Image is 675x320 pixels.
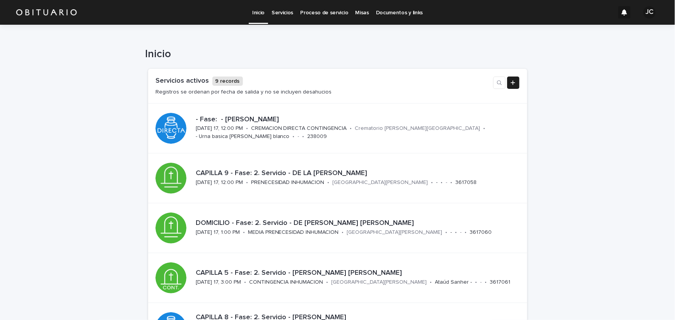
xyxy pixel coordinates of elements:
p: [GEOGRAPHIC_DATA][PERSON_NAME] [332,279,427,286]
p: Ataúd Sanher - [435,279,472,286]
p: - Urna basica [PERSON_NAME] blanco [196,133,290,140]
p: CONTINGENCIA INHUMACION [249,279,323,286]
a: CAPILLA 9 - Fase: 2. Servicio - DE LA [PERSON_NAME][DATE] 17, 12:00 PM•PRENECESIDAD INHUMACION•[G... [148,153,527,203]
a: CAPILLA 5 - Fase: 2. Servicio - [PERSON_NAME] [PERSON_NAME][DATE] 17, 3:00 PM•CONTINGENCIA INHUMA... [148,253,527,303]
p: • [293,133,295,140]
p: - [298,133,299,140]
p: - Fase: - [PERSON_NAME] [196,116,518,124]
p: 3617061 [490,279,511,286]
p: • [430,279,432,286]
p: 9 records [212,77,243,86]
p: 238009 [308,133,327,140]
p: • [326,279,328,286]
p: • [485,279,487,286]
p: [DATE] 17, 3:00 PM [196,279,241,286]
p: [DATE] 17, 12:00 PM [196,179,243,186]
p: Crematorio [PERSON_NAME][GEOGRAPHIC_DATA] [355,125,480,132]
a: DOMICILIO - Fase: 2. Servicio - DE [PERSON_NAME] [PERSON_NAME][DATE] 17, 1:00 PM•MEDIA PRENECESID... [148,203,527,253]
p: CAPILLA 5 - Fase: 2. Servicio - [PERSON_NAME] [PERSON_NAME] [196,269,518,277]
p: CAPILLA 9 - Fase: 2. Servicio - DE LA [PERSON_NAME] [196,169,518,178]
a: Servicios activos [156,77,209,84]
p: [DATE] 17, 1:00 PM [196,229,240,236]
p: • [246,125,248,132]
p: PRENECESIDAD INHUMACION [251,179,325,186]
p: 3617060 [470,229,492,236]
p: [GEOGRAPHIC_DATA][PERSON_NAME] [333,179,428,186]
p: 3617058 [456,179,477,186]
div: JC [643,6,656,19]
a: - Fase: - [PERSON_NAME][DATE] 17, 12:00 PM•CREMACION DIRECTA CONTINGENCIA•Crematorio [PERSON_NAME... [148,104,527,153]
a: Add new record [507,77,519,89]
p: MEDIA PRENECESIDAD INHUMACION [248,229,339,236]
p: - [480,279,482,286]
p: - [460,229,462,236]
p: [GEOGRAPHIC_DATA][PERSON_NAME] [347,229,443,236]
p: • [451,179,453,186]
p: • [350,125,352,132]
p: [DATE] 17, 12:00 PM [196,125,243,132]
p: • [441,179,443,186]
p: • [465,229,467,236]
p: DOMICILIO - Fase: 2. Servicio - DE [PERSON_NAME] [PERSON_NAME] [196,219,518,228]
p: • [475,279,477,286]
p: Registros se ordenan por fecha de salida y no se incluyen desahucios [156,89,332,95]
p: • [243,229,245,236]
p: • [302,133,304,140]
p: • [328,179,330,186]
p: CREMACION DIRECTA CONTINGENCIA [251,125,347,132]
img: HUM7g2VNRLqGMmR9WVqf [15,5,77,20]
p: • [342,229,344,236]
h1: Inicio [145,48,524,61]
p: • [244,279,246,286]
p: - [446,179,448,186]
p: • [246,179,248,186]
p: • [455,229,457,236]
p: - [451,229,452,236]
p: • [484,125,485,132]
p: • [446,229,448,236]
p: - [436,179,438,186]
p: • [431,179,433,186]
